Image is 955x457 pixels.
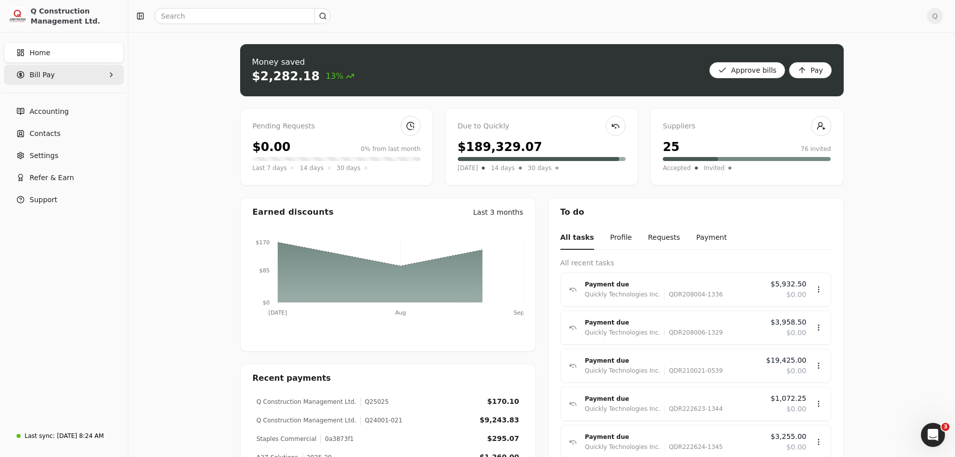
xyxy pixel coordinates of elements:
span: $5,932.50 [771,279,806,289]
span: Home [30,48,50,58]
div: All recent tasks [560,258,831,268]
a: Home [4,43,124,63]
button: Requests [648,226,680,250]
tspan: Aug [395,310,406,316]
span: $0.00 [786,366,806,376]
a: Contacts [4,123,124,143]
span: Contacts [30,128,61,139]
div: $2,282.18 [252,68,320,84]
button: Approve bills [709,62,785,78]
div: 0% from last month [361,144,421,154]
span: 14 days [300,163,323,173]
div: $9,243.83 [480,415,519,425]
input: Search [154,8,331,24]
div: Payment due [585,356,758,366]
a: Settings [4,145,124,166]
span: $0.00 [786,442,806,452]
div: Quickly Technologies Inc. [585,366,661,376]
div: $295.07 [487,433,519,444]
span: Last 7 days [253,163,287,173]
div: 0a3873f1 [320,434,353,443]
span: [DATE] [458,163,478,173]
span: 30 days [337,163,360,173]
button: Bill Pay [4,65,124,85]
div: Q Construction Management Ltd. [31,6,119,26]
div: Quickly Technologies Inc. [585,442,661,452]
div: Payment due [585,279,763,289]
div: Last sync: [25,431,55,440]
div: Quickly Technologies Inc. [585,404,661,414]
span: $1,072.25 [771,393,806,404]
div: QDR210021-0539 [664,366,723,376]
span: $3,255.00 [771,431,806,442]
button: Profile [610,226,632,250]
tspan: $85 [259,267,270,274]
div: $189,329.07 [458,138,542,156]
img: 3171ca1f-602b-4dfe-91f0-0ace091e1481.jpeg [9,7,27,25]
div: 25 [663,138,679,156]
span: Accounting [30,106,69,117]
span: 13% [326,70,355,82]
a: Accounting [4,101,124,121]
div: $170.10 [487,396,519,407]
button: All tasks [560,226,594,250]
tspan: Sep [513,310,524,316]
span: Support [30,195,57,205]
span: Invited [704,163,724,173]
div: Last 3 months [473,207,523,218]
div: [DATE] 8:24 AM [57,431,104,440]
span: 3 [941,423,949,431]
span: Refer & Earn [30,173,74,183]
div: Q24001-021 [360,416,403,425]
div: Q25025 [360,397,389,406]
div: Payment due [585,432,763,442]
span: 14 days [491,163,514,173]
div: Payment due [585,318,763,328]
div: Staples Commercial [257,434,317,443]
span: Accepted [663,163,691,173]
div: $0.00 [253,138,291,156]
button: Payment [696,226,727,250]
span: Bill Pay [30,70,55,80]
div: Q Construction Management Ltd. [257,397,356,406]
tspan: $170 [256,239,270,246]
span: $19,425.00 [766,355,806,366]
div: To do [548,198,843,226]
div: Pending Requests [253,121,421,132]
div: QDR222623-1344 [664,404,723,414]
iframe: Intercom live chat [921,423,945,447]
button: Refer & Earn [4,168,124,188]
span: 30 days [528,163,551,173]
tspan: [DATE] [268,310,287,316]
span: $0.00 [786,404,806,414]
div: QDR208004-1336 [664,289,723,299]
div: Q Construction Management Ltd. [257,416,356,425]
div: QDR208006-1329 [664,328,723,338]
button: Support [4,190,124,210]
button: Q [927,8,943,24]
span: $0.00 [786,328,806,338]
div: Quickly Technologies Inc. [585,328,661,338]
div: Quickly Technologies Inc. [585,289,661,299]
div: Recent payments [241,364,535,392]
div: Due to Quickly [458,121,626,132]
div: QDR222624-1345 [664,442,723,452]
tspan: $0 [263,299,270,306]
span: Settings [30,150,58,161]
div: Suppliers [663,121,831,132]
button: Pay [789,62,832,78]
a: Last sync:[DATE] 8:24 AM [4,427,124,445]
div: Payment due [585,394,763,404]
div: Earned discounts [253,206,334,218]
span: $3,958.50 [771,317,806,328]
div: 76 invited [801,144,831,154]
span: $0.00 [786,289,806,300]
div: Money saved [252,56,355,68]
